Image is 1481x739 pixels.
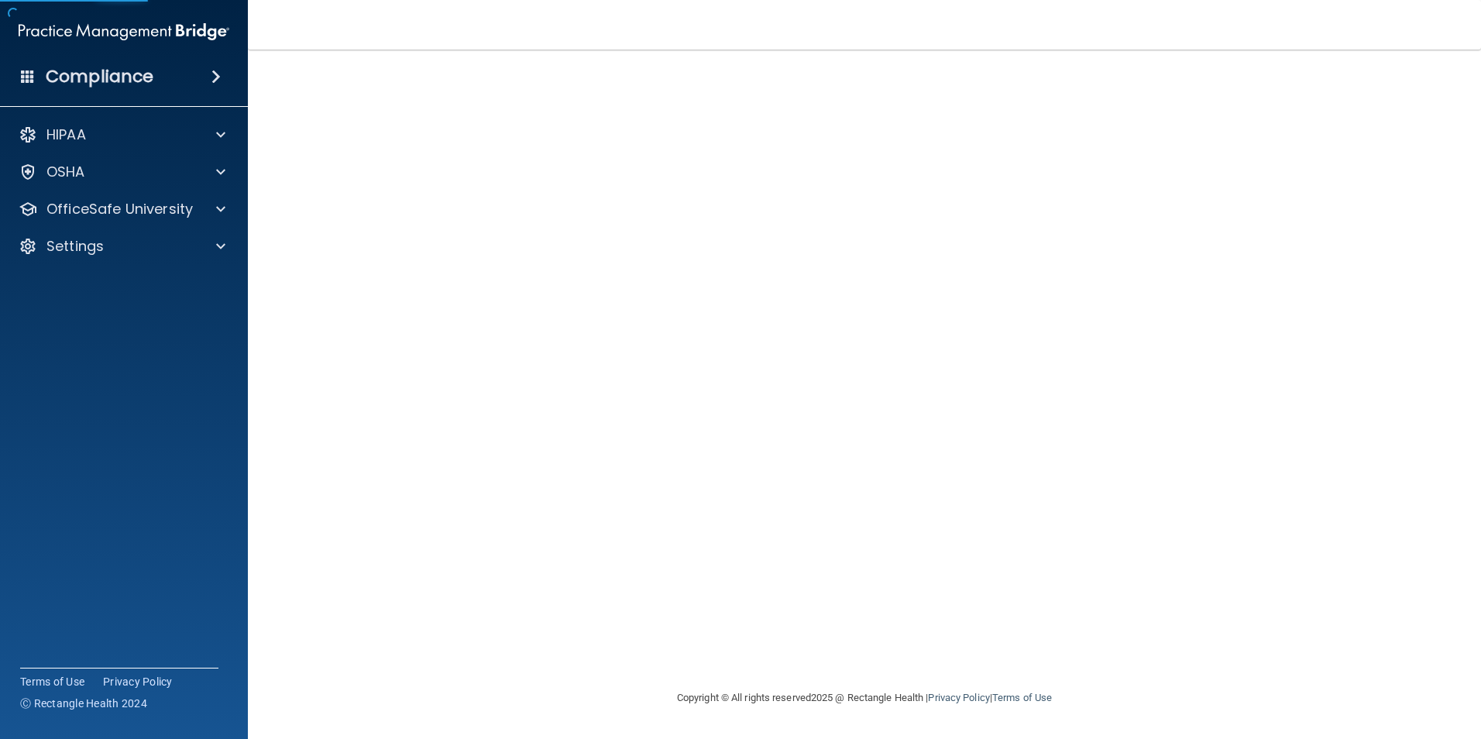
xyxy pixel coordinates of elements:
a: Settings [19,237,225,256]
p: OfficeSafe University [46,200,193,218]
a: Terms of Use [992,692,1052,703]
a: OSHA [19,163,225,181]
p: OSHA [46,163,85,181]
p: HIPAA [46,125,86,144]
h4: Compliance [46,66,153,88]
div: Copyright © All rights reserved 2025 @ Rectangle Health | | [582,673,1147,723]
a: Privacy Policy [928,692,989,703]
a: Privacy Policy [103,674,173,689]
p: Settings [46,237,104,256]
a: OfficeSafe University [19,200,225,218]
span: Ⓒ Rectangle Health 2024 [20,696,147,711]
a: HIPAA [19,125,225,144]
a: Terms of Use [20,674,84,689]
img: PMB logo [19,16,229,47]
